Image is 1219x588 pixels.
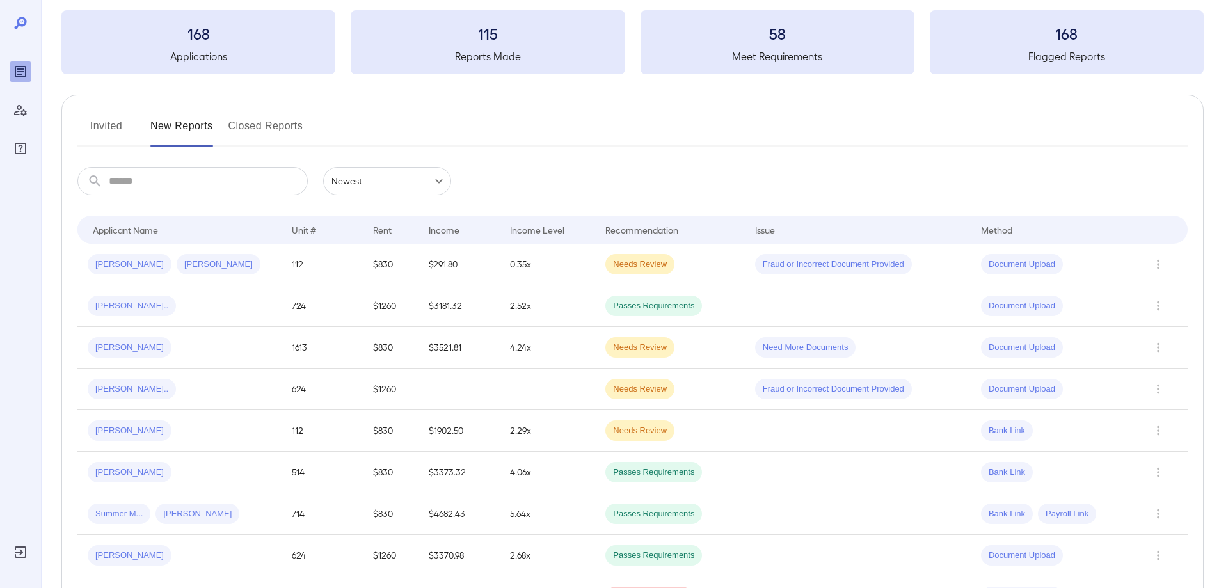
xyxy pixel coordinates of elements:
div: Newest [323,167,451,195]
span: [PERSON_NAME] [88,466,171,479]
td: $830 [363,410,418,452]
button: Row Actions [1148,337,1168,358]
span: Needs Review [605,342,674,354]
button: Row Actions [1148,545,1168,566]
span: Passes Requirements [605,466,702,479]
span: Bank Link [981,466,1033,479]
span: Payroll Link [1038,508,1096,520]
td: $1902.50 [418,410,500,452]
span: Passes Requirements [605,508,702,520]
div: Issue [755,222,776,237]
button: Invited [77,116,135,147]
div: Reports [10,61,31,82]
td: 4.06x [500,452,595,493]
td: 514 [282,452,363,493]
span: [PERSON_NAME] [177,258,260,271]
h3: 168 [930,23,1204,44]
h3: 115 [351,23,625,44]
span: Summer M... [88,508,150,520]
td: 624 [282,535,363,576]
td: $830 [363,244,418,285]
div: Applicant Name [93,222,158,237]
div: Income [429,222,459,237]
span: Needs Review [605,425,674,437]
span: Document Upload [981,258,1063,271]
summary: 168Applications115Reports Made58Meet Requirements168Flagged Reports [61,10,1204,74]
td: 1613 [282,327,363,369]
button: Row Actions [1148,296,1168,316]
span: [PERSON_NAME].. [88,383,176,395]
div: Manage Users [10,100,31,120]
h5: Meet Requirements [641,49,914,64]
span: Fraud or Incorrect Document Provided [755,383,912,395]
span: [PERSON_NAME] [88,550,171,562]
h3: 168 [61,23,335,44]
h5: Flagged Reports [930,49,1204,64]
span: Bank Link [981,508,1033,520]
td: $830 [363,493,418,535]
td: $3370.98 [418,535,500,576]
td: 724 [282,285,363,327]
div: Method [981,222,1012,237]
div: Recommendation [605,222,678,237]
span: Document Upload [981,550,1063,562]
td: $3181.32 [418,285,500,327]
td: $1260 [363,535,418,576]
div: Log Out [10,542,31,562]
span: Fraud or Incorrect Document Provided [755,258,912,271]
td: 0.35x [500,244,595,285]
div: Unit # [292,222,316,237]
h5: Reports Made [351,49,625,64]
td: - [500,369,595,410]
div: Rent [373,222,394,237]
span: Bank Link [981,425,1033,437]
td: 4.24x [500,327,595,369]
span: [PERSON_NAME] [155,508,239,520]
button: Row Actions [1148,254,1168,274]
span: Document Upload [981,342,1063,354]
button: Row Actions [1148,504,1168,524]
span: Needs Review [605,383,674,395]
div: Income Level [510,222,564,237]
span: Passes Requirements [605,300,702,312]
span: [PERSON_NAME] [88,425,171,437]
div: FAQ [10,138,31,159]
td: 2.29x [500,410,595,452]
td: 624 [282,369,363,410]
td: $830 [363,327,418,369]
td: 112 [282,410,363,452]
td: $1260 [363,369,418,410]
span: Document Upload [981,300,1063,312]
button: Closed Reports [228,116,303,147]
td: $1260 [363,285,418,327]
button: Row Actions [1148,379,1168,399]
button: Row Actions [1148,462,1168,482]
span: Passes Requirements [605,550,702,562]
td: 112 [282,244,363,285]
span: Need More Documents [755,342,856,354]
span: [PERSON_NAME] [88,258,171,271]
td: $3373.32 [418,452,500,493]
span: [PERSON_NAME].. [88,300,176,312]
td: $4682.43 [418,493,500,535]
td: 5.64x [500,493,595,535]
button: New Reports [150,116,213,147]
h5: Applications [61,49,335,64]
span: Document Upload [981,383,1063,395]
td: $291.80 [418,244,500,285]
h3: 58 [641,23,914,44]
td: 2.52x [500,285,595,327]
span: Needs Review [605,258,674,271]
span: [PERSON_NAME] [88,342,171,354]
td: 714 [282,493,363,535]
td: 2.68x [500,535,595,576]
td: $3521.81 [418,327,500,369]
button: Row Actions [1148,420,1168,441]
td: $830 [363,452,418,493]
